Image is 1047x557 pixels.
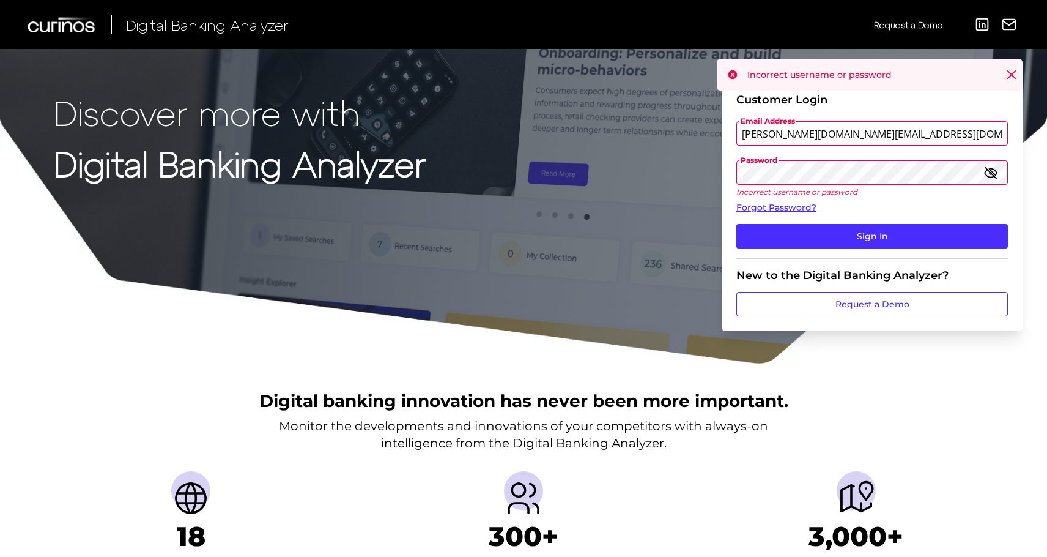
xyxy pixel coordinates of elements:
[736,269,1008,282] div: New to the Digital Banking Analyzer?
[171,479,210,518] img: Countries
[739,116,796,126] span: Email Address
[54,93,426,132] p: Discover more with
[739,155,779,165] span: Password
[717,59,1023,91] div: Incorrect username or password
[489,520,558,553] h1: 300+
[54,143,426,184] strong: Digital Banking Analyzer
[504,479,543,518] img: Providers
[736,187,1008,196] p: Incorrect username or password
[874,15,942,35] a: Request a Demo
[28,17,97,32] img: Curinos
[808,520,903,553] h1: 3,000+
[126,16,289,34] span: Digital Banking Analyzer
[736,93,1008,107] div: Customer Login
[874,20,942,30] span: Request a Demo
[279,417,768,452] p: Monitor the developments and innovations of your competitors with always-on intelligence from the...
[837,479,876,518] img: Journeys
[736,224,1008,249] button: Sign In
[736,201,1008,214] a: Forgot Password?
[177,520,205,553] h1: 18
[736,292,1008,316] a: Request a Demo
[259,389,788,413] h2: Digital banking innovation has never been more important.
